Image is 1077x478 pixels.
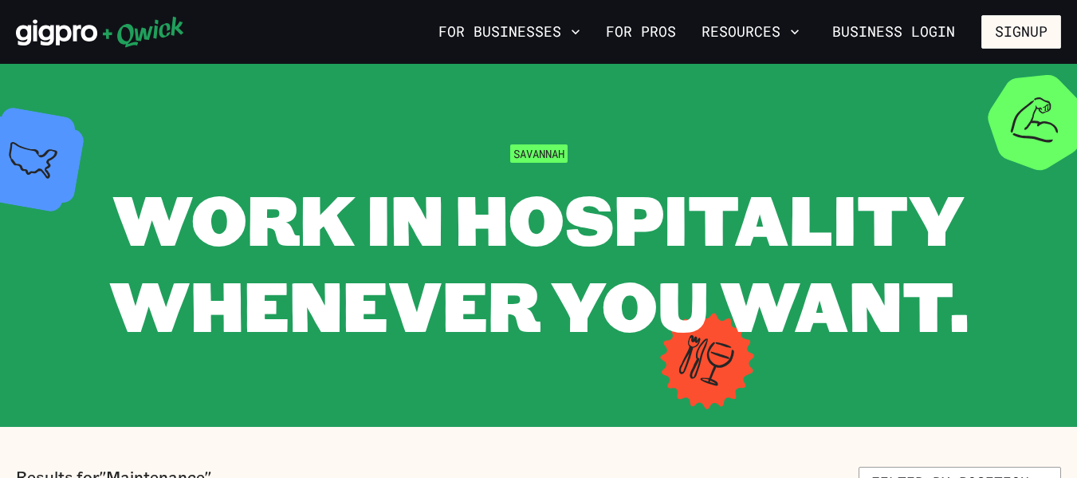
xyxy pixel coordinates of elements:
[109,172,969,350] span: WORK IN HOSPITALITY WHENEVER YOU WANT.
[432,18,587,45] button: For Businesses
[819,15,969,49] a: Business Login
[695,18,806,45] button: Resources
[599,18,682,45] a: For Pros
[981,15,1061,49] button: Signup
[510,144,568,163] span: Savannah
